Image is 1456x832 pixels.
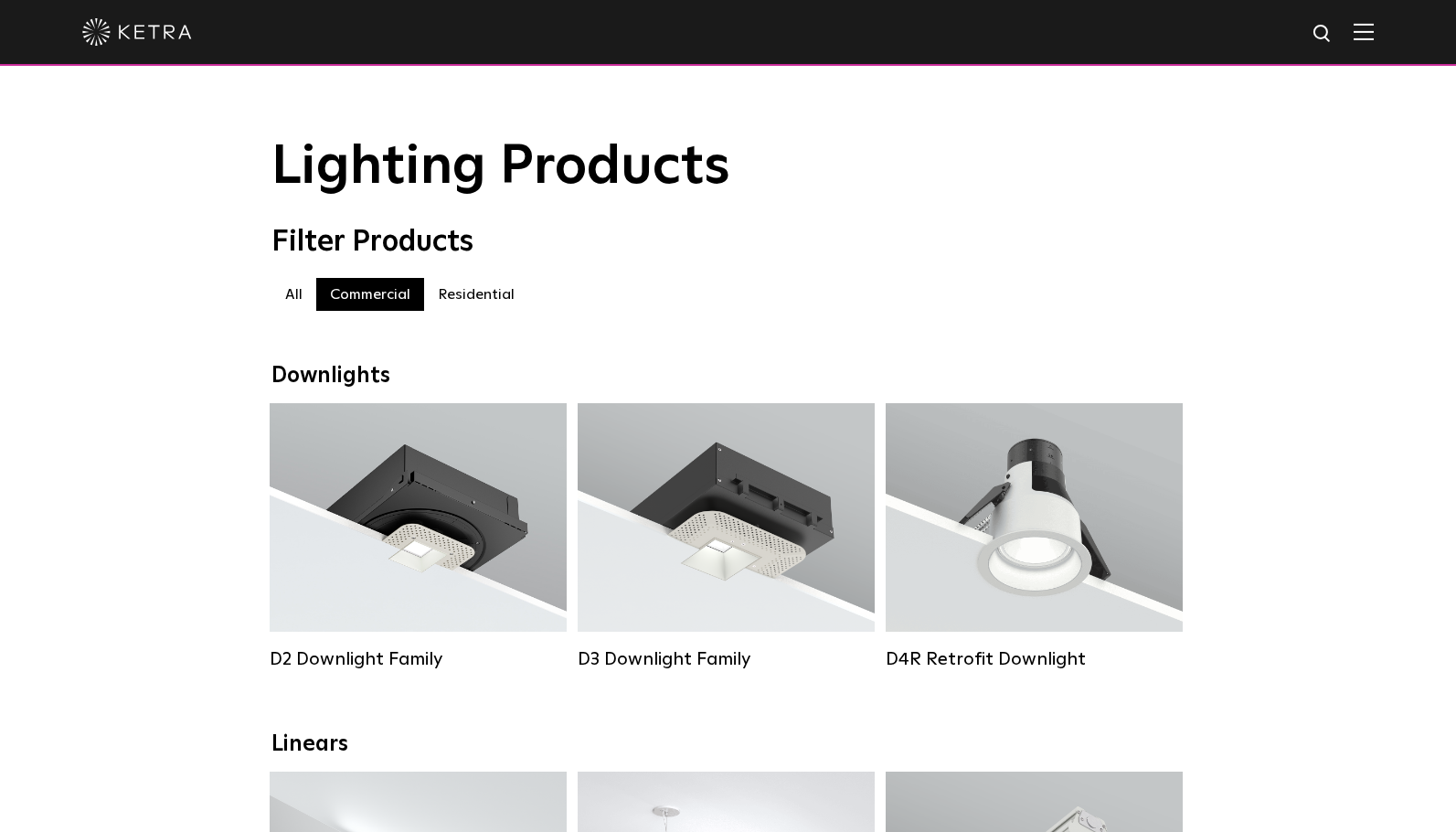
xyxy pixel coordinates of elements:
[424,278,528,311] label: Residential
[271,140,730,195] span: Lighting Products
[271,363,1185,389] div: Downlights
[271,225,1185,260] div: Filter Products
[578,648,875,670] div: D3 Downlight Family
[316,278,424,311] label: Commercial
[270,648,567,670] div: D2 Downlight Family
[886,648,1183,670] div: D4R Retrofit Downlight
[82,18,192,46] img: ketra-logo-2019-white
[270,403,567,670] a: D2 Downlight Family Lumen Output:1200Colors:White / Black / Gloss Black / Silver / Bronze / Silve...
[271,731,1185,758] div: Linears
[578,403,875,670] a: D3 Downlight Family Lumen Output:700 / 900 / 1100Colors:White / Black / Silver / Bronze / Paintab...
[886,403,1183,670] a: D4R Retrofit Downlight Lumen Output:800Colors:White / BlackBeam Angles:15° / 25° / 40° / 60°Watta...
[1354,23,1374,40] img: Hamburger%20Nav.svg
[271,278,316,311] label: All
[1312,23,1334,46] img: search icon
